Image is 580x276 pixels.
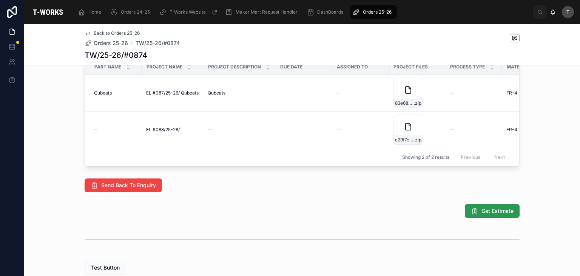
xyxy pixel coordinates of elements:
[393,64,428,70] span: Project Files
[72,4,533,20] div: scrollable content
[350,5,397,19] a: Orders 25-26
[507,64,530,70] span: Material
[157,5,221,19] a: T-Works Website
[336,90,341,96] span: --
[208,127,212,133] span: --
[76,5,106,19] a: Home
[147,64,182,70] span: Project Name
[85,39,128,47] a: Orders 25-26
[146,127,180,133] span: EL #088/25-26/
[450,127,454,133] span: --
[101,181,156,189] span: Send Back To Enquiry
[108,5,155,19] a: Orders 24-25
[170,9,206,15] span: T-Works Website
[304,5,349,19] a: DashBoards
[85,50,147,60] h1: TW/25-26/#0874
[88,9,101,15] span: Home
[146,90,199,96] span: EL #087/25-26/ Qubeats
[465,204,520,218] button: Get Estimate
[94,30,140,36] span: Back to Orders 25-26
[30,6,66,18] img: App logo
[121,9,150,15] span: Orders 24-25
[363,9,392,15] span: Orders 25-26
[337,64,368,70] span: Assigned To
[208,64,261,70] span: Project Description
[336,127,341,133] span: --
[208,90,225,96] span: Qubeats
[223,5,303,19] a: Maker Mart Request Handler
[414,137,421,143] span: .zip
[395,137,414,143] span: c29f7e8c-b7d5-43a6-8317-306af6bc92fb-Geber-2-(1)
[280,64,302,70] span: Due Date
[506,90,538,96] span: FR-4 ( 2 layer )
[94,39,128,47] span: Orders 25-26
[94,64,121,70] span: Part Name
[317,9,343,15] span: DashBoards
[94,127,99,133] span: --
[395,100,414,106] span: 83e68d4d-ce2e-47e1-8f3b-e15a7ee6b0db-Geber-1
[450,64,485,70] span: Process Type
[481,207,514,215] span: Get Estimate
[85,178,162,192] button: Send Back To Enquiry
[402,154,449,160] span: Showing 2 of 2 results
[94,90,112,96] span: Qubeats
[450,90,454,96] span: --
[91,264,120,271] span: Test Button
[566,9,569,15] span: T
[85,261,126,274] button: Test Button
[506,127,539,133] span: FR-4 ( 4 layer )
[136,39,180,47] a: TW/25-26/#0874
[85,30,140,36] a: Back to Orders 25-26
[236,9,298,15] span: Maker Mart Request Handler
[414,100,421,106] span: .zip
